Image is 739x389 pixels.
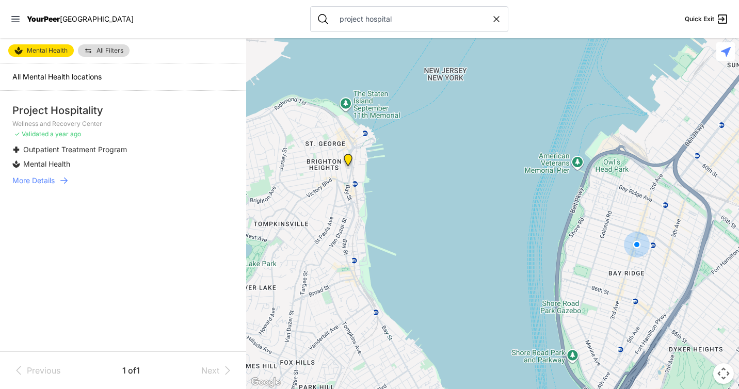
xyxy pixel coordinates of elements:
span: 1 [122,365,128,376]
a: Mental Health [8,44,74,57]
span: [GEOGRAPHIC_DATA] [60,14,134,23]
a: Quick Exit [685,13,729,25]
p: Wellness and Recovery Center [12,120,234,128]
img: Google [249,376,283,389]
span: of [128,365,136,376]
span: Mental Health [23,159,70,168]
a: Open this area in Google Maps (opens a new window) [249,376,283,389]
div: Wellness and Recovery Center [342,154,355,170]
div: Project Hospitality [12,103,234,118]
span: ✓ Validated [14,130,49,138]
a: More Details [12,175,234,186]
a: YourPeer[GEOGRAPHIC_DATA] [27,16,134,22]
span: Quick Exit [685,15,714,23]
span: Next [201,364,219,377]
input: Search [333,14,491,24]
div: You are here! [624,232,650,257]
span: Previous [27,364,60,377]
span: Outpatient Treatment Program [23,145,127,154]
span: YourPeer [27,14,60,23]
span: All Filters [97,47,123,54]
span: More Details [12,175,55,186]
span: All Mental Health locations [12,72,102,81]
button: Map camera controls [713,363,734,384]
a: All Filters [78,44,130,57]
span: Mental Health [27,46,68,55]
span: a year ago [50,130,81,138]
span: 1 [136,365,140,376]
